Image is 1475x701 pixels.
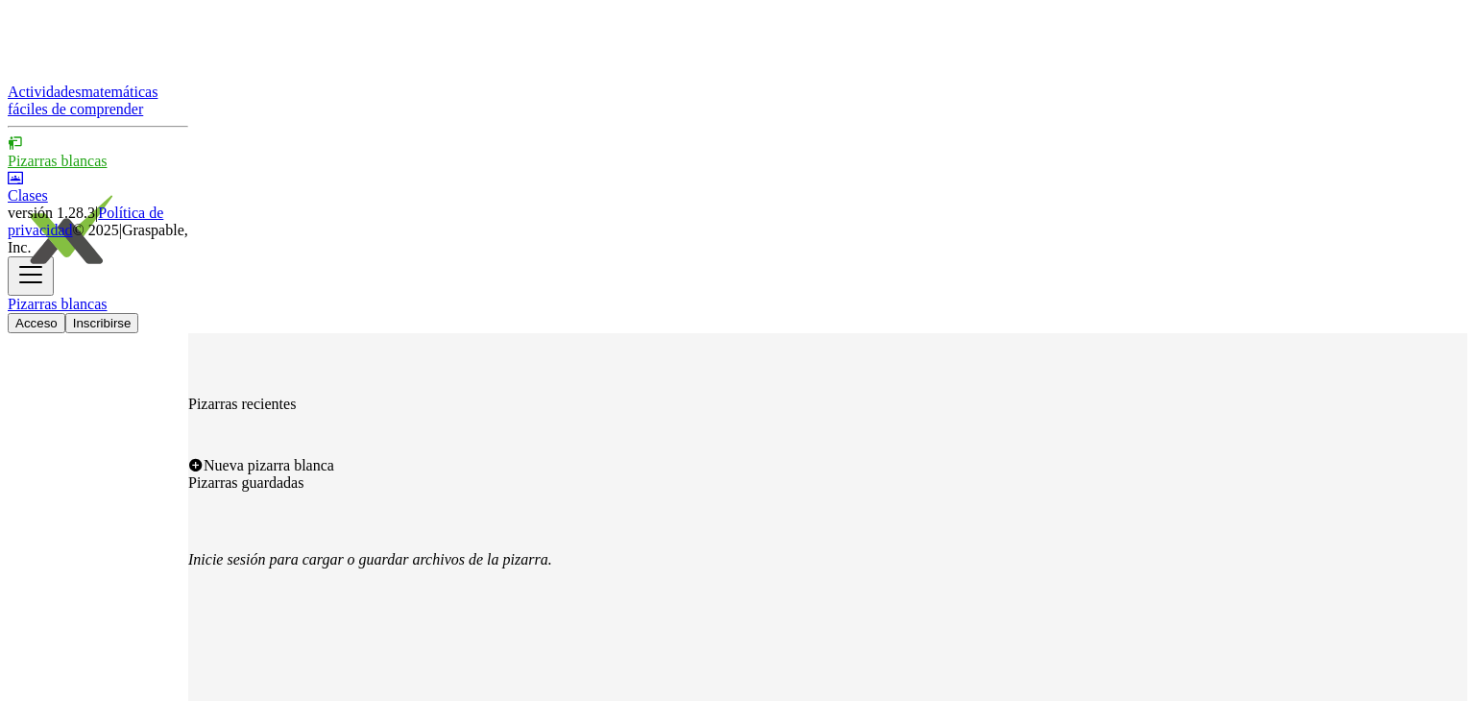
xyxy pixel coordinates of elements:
font: Pizarras recientes [188,396,296,412]
font: Acceso [15,316,58,330]
a: Clases [8,170,188,205]
img: gm-logo-CxLEg8GM.svg [8,179,123,294]
font: | [119,222,122,238]
font: © 2025 [73,222,119,238]
button: Acceso [8,313,65,333]
font: matemáticas fáciles de comprender [8,84,157,117]
font: Nueva pizarra blanca [204,457,334,473]
font: Inicie sesión para cargar o guardar archivos de la pizarra. [188,551,552,568]
a: Pizarras blancas [8,296,108,312]
font: Actividades [8,84,81,100]
font: versión 1.28.3 [8,205,95,221]
a: Política de privacidad [8,205,163,238]
font: Inscribirse [73,316,132,330]
font: Clases [8,187,48,204]
button: Inscribirse [65,313,139,333]
a: Pizarras blancas [8,135,188,170]
font: Pizarras guardadas [188,474,303,491]
font: Pizarras blancas [8,153,108,169]
font: Graspable, Inc. [8,222,188,255]
font: | [95,205,98,221]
